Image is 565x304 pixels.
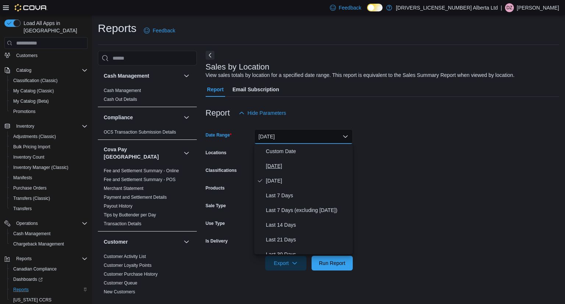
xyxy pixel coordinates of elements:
[10,194,53,203] a: Transfers (Classic)
[206,109,230,117] h3: Report
[15,4,47,11] img: Cova
[104,238,181,245] button: Customer
[265,256,306,271] button: Export
[10,194,88,203] span: Transfers (Classic)
[367,4,383,11] input: Dark Mode
[16,123,34,129] span: Inventory
[104,203,132,209] span: Payout History
[10,76,88,85] span: Classification (Classic)
[10,275,88,284] span: Dashboards
[104,146,181,160] h3: Cova Pay [GEOGRAPHIC_DATA]
[254,144,353,254] div: Select listbox
[104,88,141,93] span: Cash Management
[104,238,128,245] h3: Customer
[182,113,191,122] button: Compliance
[10,229,88,238] span: Cash Management
[13,109,36,114] span: Promotions
[7,204,90,214] button: Transfers
[104,72,181,79] button: Cash Management
[501,3,502,12] p: |
[10,153,47,162] a: Inventory Count
[7,274,90,284] a: Dashboards
[13,287,29,293] span: Reports
[10,204,88,213] span: Transfers
[10,240,67,248] a: Chargeback Management
[13,144,50,150] span: Bulk Pricing Import
[10,173,35,182] a: Manifests
[7,96,90,106] button: My Catalog (Beta)
[266,235,350,244] span: Last 21 Days
[7,173,90,183] button: Manifests
[507,3,512,12] span: DZ
[10,142,88,151] span: Bulk Pricing Import
[153,27,175,34] span: Feedback
[10,285,32,294] a: Reports
[1,50,90,61] button: Customers
[104,271,158,277] span: Customer Purchase History
[7,239,90,249] button: Chargeback Management
[10,86,88,95] span: My Catalog (Classic)
[10,163,71,172] a: Inventory Manager (Classic)
[104,289,135,294] a: New Customers
[206,51,214,60] button: Next
[10,132,88,141] span: Adjustments (Classic)
[104,97,137,102] a: Cash Out Details
[104,262,152,268] span: Customer Loyalty Points
[16,67,31,73] span: Catalog
[7,152,90,162] button: Inventory Count
[7,162,90,173] button: Inventory Manager (Classic)
[13,66,34,75] button: Catalog
[104,194,167,200] span: Payment and Settlement Details
[10,107,88,116] span: Promotions
[7,183,90,193] button: Purchase Orders
[10,107,39,116] a: Promotions
[13,254,88,263] span: Reports
[104,186,143,191] a: Merchant Statement
[7,131,90,142] button: Adjustments (Classic)
[254,129,353,144] button: [DATE]
[141,23,178,38] a: Feedback
[1,65,90,75] button: Catalog
[266,206,350,215] span: Last 7 Days (excluding [DATE])
[10,285,88,294] span: Reports
[266,191,350,200] span: Last 7 Days
[1,121,90,131] button: Inventory
[104,72,149,79] h3: Cash Management
[13,254,35,263] button: Reports
[396,3,498,12] p: [DRIVERS_LICENSE_NUMBER] Alberta Ltd
[13,78,58,84] span: Classification (Classic)
[206,71,515,79] div: View sales totals by location for a specified date range. This report is equivalent to the Sales ...
[98,86,197,107] div: Cash Management
[10,204,35,213] a: Transfers
[13,185,47,191] span: Purchase Orders
[182,237,191,246] button: Customer
[10,265,60,273] a: Canadian Compliance
[16,220,38,226] span: Operations
[104,195,167,200] a: Payment and Settlement Details
[1,254,90,264] button: Reports
[10,275,46,284] a: Dashboards
[327,0,364,15] a: Feedback
[21,20,88,34] span: Load All Apps in [GEOGRAPHIC_DATA]
[517,3,559,12] p: [PERSON_NAME]
[104,221,141,226] a: Transaction Details
[104,289,135,295] span: New Customers
[270,256,302,271] span: Export
[104,114,181,121] button: Compliance
[104,221,141,227] span: Transaction Details
[182,71,191,80] button: Cash Management
[10,184,88,192] span: Purchase Orders
[98,21,136,36] h1: Reports
[104,254,146,259] span: Customer Activity List
[13,219,41,228] button: Operations
[13,165,68,170] span: Inventory Manager (Classic)
[10,163,88,172] span: Inventory Manager (Classic)
[104,96,137,102] span: Cash Out Details
[13,154,45,160] span: Inventory Count
[1,218,90,229] button: Operations
[13,122,37,131] button: Inventory
[248,109,286,117] span: Hide Parameters
[104,130,176,135] a: OCS Transaction Submission Details
[266,220,350,229] span: Last 14 Days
